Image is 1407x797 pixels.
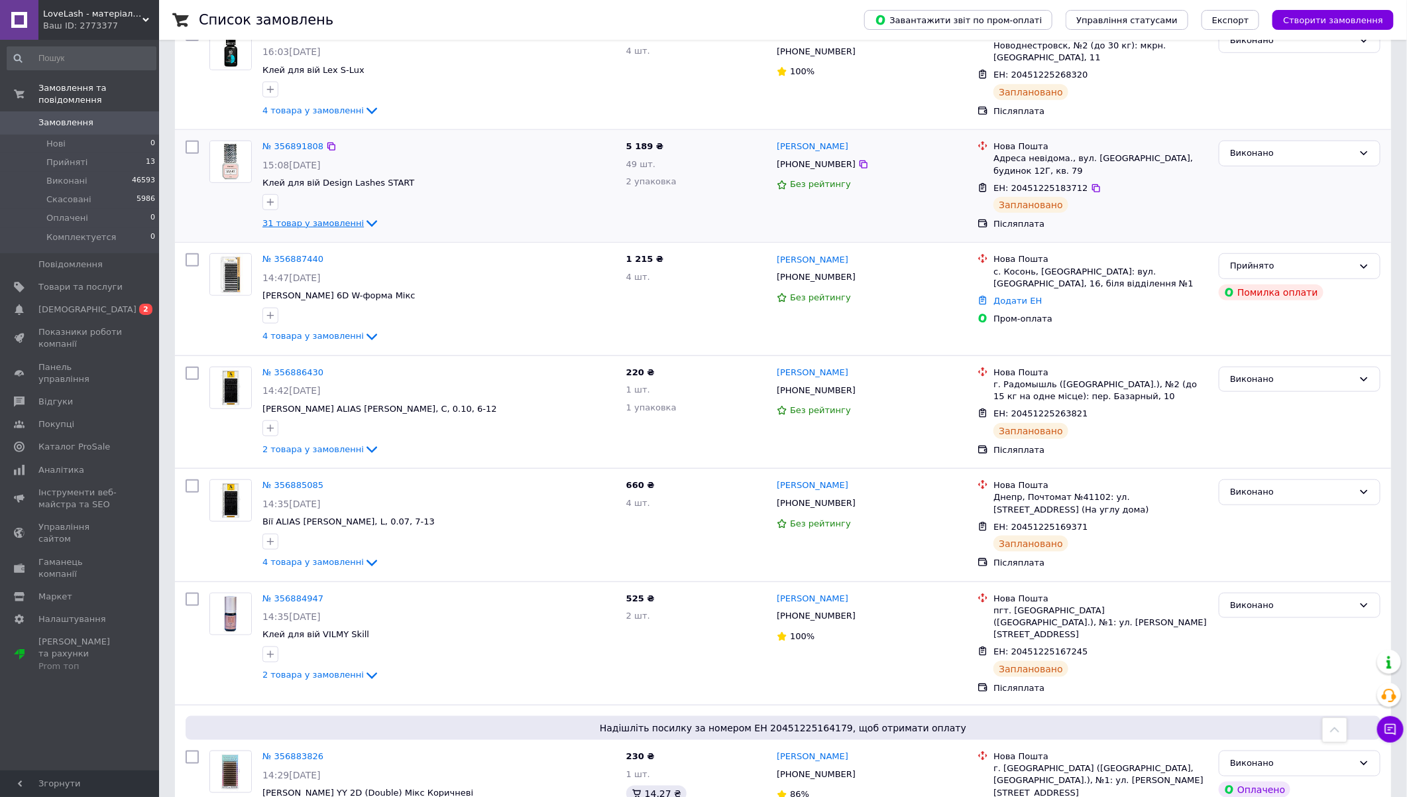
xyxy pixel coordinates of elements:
span: 220 ₴ [626,367,655,377]
a: Клей для вій VILMY Skill [262,629,369,639]
button: Експорт [1202,10,1260,30]
div: Нова Пошта [993,593,1208,605]
span: [PERSON_NAME] ALIAS [PERSON_NAME], C, 0.10, 6-12 [262,404,497,414]
span: [PHONE_NUMBER] [777,769,856,779]
span: 14:29[DATE] [262,770,321,780]
span: 1 шт. [626,385,650,395]
input: Пошук [7,46,156,70]
img: Фото товару [210,752,251,792]
span: Замовлення [38,117,93,129]
div: Виконано [1230,147,1353,160]
span: Надішліть посилку за номером ЕН 20451225164179, щоб отримати оплату [191,721,1375,735]
span: ЕН: 20451225183712 [993,183,1088,193]
span: 4 шт. [626,498,650,508]
div: Виконано [1230,373,1353,387]
button: Чат з покупцем [1377,716,1404,743]
span: Показники роботи компанії [38,326,123,350]
a: Клей для вій Design Lashes START [262,178,414,188]
a: № 356884947 [262,593,323,603]
span: Скасовані [46,194,91,206]
img: Фото товару [210,29,251,70]
div: пгт. [GEOGRAPHIC_DATA] ([GEOGRAPHIC_DATA].), №1: ул. [PERSON_NAME][STREET_ADDRESS] [993,605,1208,641]
a: [PERSON_NAME] [777,254,848,267]
span: 2 шт. [626,611,650,621]
span: Без рейтингу [790,519,851,528]
h1: Список замовлень [199,12,333,28]
div: г. Радомышль ([GEOGRAPHIC_DATA].), №2 (до 15 кг на одне місце): пер. Базарный, 10 [993,379,1208,402]
a: 2 товара у замовленні [262,444,380,454]
span: Замовлення та повідомлення [38,82,159,106]
span: 4 товара у замовленні [262,105,364,115]
img: Фото товару [210,481,251,521]
a: № 356885085 [262,480,323,490]
img: Фото товару [210,368,251,408]
span: 4 шт. [626,46,650,56]
span: Без рейтингу [790,405,851,415]
span: Управління статусами [1076,15,1178,25]
div: Післяплата [993,218,1208,230]
div: Нова Пошта [993,253,1208,265]
a: [PERSON_NAME] [777,751,848,763]
span: 660 ₴ [626,480,655,490]
span: 4 товара у замовленні [262,557,364,567]
div: Післяплата [993,557,1208,569]
span: 100% [790,66,815,76]
div: Виконано [1230,599,1353,613]
span: 2 упаковка [626,176,677,186]
span: Управління сайтом [38,521,123,545]
span: 46593 [132,175,155,187]
span: Панель управління [38,361,123,385]
span: Маркет [38,591,72,603]
span: Без рейтингу [790,292,851,302]
span: Товари та послуги [38,281,123,293]
span: ЕН: 20451225263821 [993,408,1088,418]
img: Фото товару [210,141,251,182]
div: Заплановано [993,423,1068,439]
span: Інструменти веб-майстра та SEO [38,487,123,511]
div: Нова Пошта [993,751,1208,763]
span: Каталог ProSale [38,441,110,453]
span: 4 товара у замовленні [262,332,364,341]
span: Вії ALIAS [PERSON_NAME], L, 0.07, 7-13 [262,517,435,526]
span: Оплачені [46,212,88,224]
span: Нові [46,138,66,150]
a: [PERSON_NAME] [777,367,848,379]
span: 2 [139,304,152,315]
span: 1 упаковка [626,402,677,412]
a: 4 товара у замовленні [262,105,380,115]
span: 16:03[DATE] [262,46,321,57]
span: [PERSON_NAME] 6D W-форма Мікс [262,290,416,300]
a: [PERSON_NAME] [777,479,848,492]
span: [PHONE_NUMBER] [777,385,856,395]
span: Відгуки [38,396,73,408]
span: Без рейтингу [790,179,851,189]
span: 0 [150,212,155,224]
span: Покупці [38,418,74,430]
div: Виконано [1230,34,1353,48]
span: 230 ₴ [626,751,655,761]
div: Післяплата [993,105,1208,117]
span: Аналітика [38,464,84,476]
a: Створити замовлення [1259,15,1394,25]
a: Фото товару [209,141,252,183]
div: Пром-оплата [993,313,1208,325]
span: Прийняті [46,156,87,168]
button: Завантажити звіт по пром-оплаті [864,10,1052,30]
span: 14:47[DATE] [262,273,321,283]
span: Завантажити звіт по пром-оплаті [875,14,1042,26]
div: Нова Пошта [993,367,1208,379]
button: Управління статусами [1066,10,1188,30]
span: 1 шт. [626,769,650,779]
div: Заплановано [993,197,1068,213]
a: 2 товара у замовленні [262,670,380,680]
a: № 356891808 [262,141,323,151]
div: Новоднестровск, №2 (до 30 кг): мкрн. [GEOGRAPHIC_DATA], 11 [993,40,1208,64]
span: 14:35[DATE] [262,499,321,509]
div: Днепр, Почтомат №41102: ул. [STREET_ADDRESS] (На углу дома) [993,491,1208,515]
span: 4 шт. [626,272,650,282]
a: Фото товару [209,751,252,793]
span: Гаманець компанії [38,556,123,580]
a: Фото товару [209,367,252,409]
